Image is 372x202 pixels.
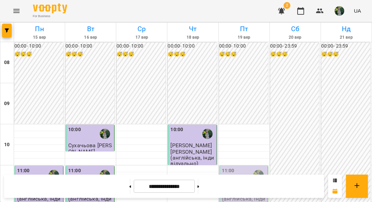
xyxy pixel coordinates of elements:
[14,42,63,50] h6: 00:00 - 10:00
[170,149,215,167] p: [PERSON_NAME] (англійська, індивідуально)
[4,141,10,149] h6: 10
[168,24,217,34] h6: Чт
[17,167,30,175] label: 11:00
[270,51,319,58] h6: 😴😴😴
[354,7,361,14] span: UA
[65,42,115,50] h6: 00:00 - 10:00
[168,34,217,41] h6: 18 вер
[271,24,320,34] h6: Сб
[49,170,59,180] img: Ряба Надія Федорівна (а)
[15,34,64,41] h6: 15 вер
[14,51,63,58] h6: 😴😴😴
[117,34,166,41] h6: 17 вер
[117,51,166,58] h6: 😴😴😴
[322,24,371,34] h6: Нд
[220,34,268,41] h6: 19 вер
[219,42,268,50] h6: 00:00 - 10:00
[68,142,112,154] span: Сухачьова [PERSON_NAME]
[321,51,370,58] h6: 😴😴😴
[15,24,64,34] h6: Пн
[168,51,217,58] h6: 😴😴😴
[270,42,319,50] h6: 00:00 - 23:59
[68,167,81,175] label: 11:00
[284,2,290,9] span: 2
[351,4,364,17] button: UA
[33,3,67,13] img: Voopty Logo
[117,24,166,34] h6: Ср
[8,3,25,19] button: Menu
[253,170,264,180] img: Ряба Надія Федорівна (а)
[66,24,115,34] h6: Вт
[202,129,213,139] img: Ряба Надія Федорівна (а)
[117,42,166,50] h6: 00:00 - 10:00
[222,167,235,175] label: 11:00
[66,34,115,41] h6: 16 вер
[100,129,110,139] img: Ряба Надія Федорівна (а)
[271,34,320,41] h6: 20 вер
[170,126,183,134] label: 10:00
[322,34,371,41] h6: 21 вер
[170,142,212,149] span: [PERSON_NAME]
[68,126,81,134] label: 10:00
[100,170,110,180] img: Ряба Надія Федорівна (а)
[219,51,268,58] h6: 😴😴😴
[220,24,268,34] h6: Пт
[4,59,10,66] h6: 08
[168,42,217,50] h6: 00:00 - 10:00
[4,100,10,108] h6: 09
[321,42,370,50] h6: 00:00 - 23:59
[335,6,344,16] img: 429a96cc9ef94a033d0b11a5387a5960.jfif
[33,14,67,18] span: For Business
[65,51,115,58] h6: 😴😴😴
